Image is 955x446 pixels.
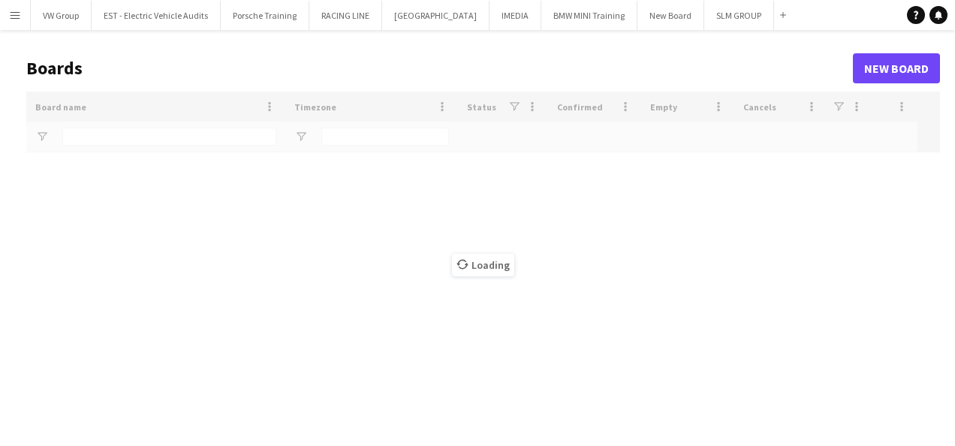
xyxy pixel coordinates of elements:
button: EST - Electric Vehicle Audits [92,1,221,30]
button: VW Group [31,1,92,30]
button: BMW MINI Training [541,1,637,30]
button: SLM GROUP [704,1,774,30]
span: Loading [452,254,514,276]
button: IMEDIA [490,1,541,30]
button: Porsche Training [221,1,309,30]
button: RACING LINE [309,1,382,30]
a: New Board [853,53,940,83]
h1: Boards [26,57,853,80]
button: New Board [637,1,704,30]
button: [GEOGRAPHIC_DATA] [382,1,490,30]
